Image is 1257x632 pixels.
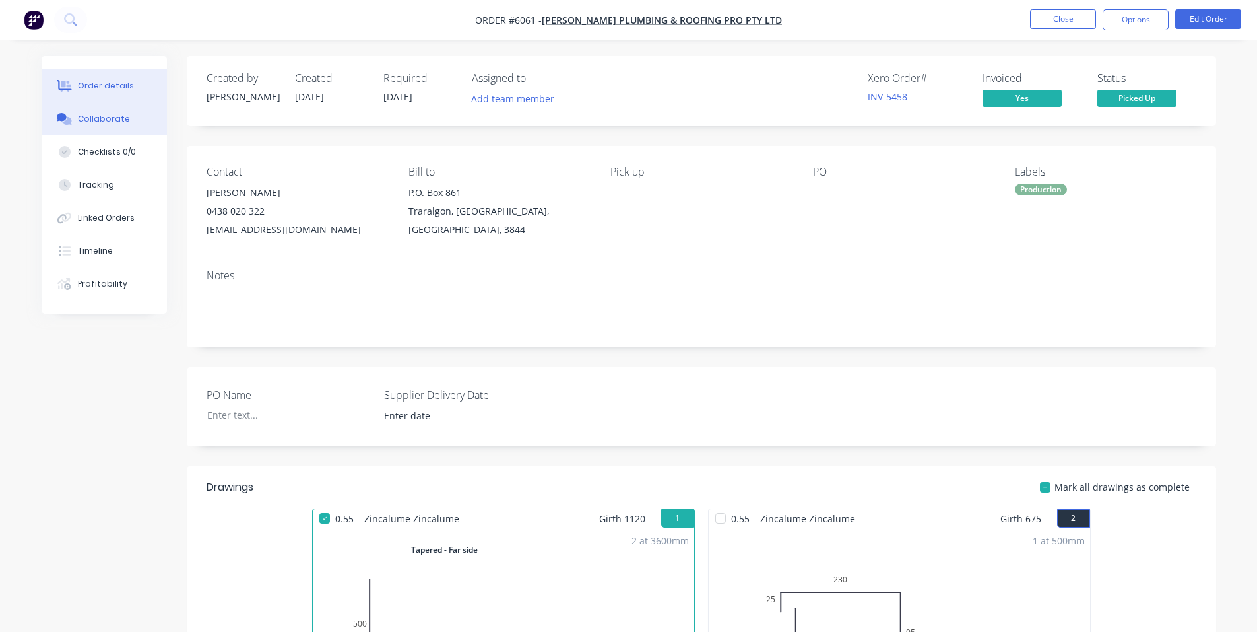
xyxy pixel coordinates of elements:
[1033,534,1085,547] div: 1 at 500mm
[207,202,387,221] div: 0438 020 322
[408,184,589,202] div: P.O. Box 861
[383,72,456,85] div: Required
[42,267,167,300] button: Profitability
[1000,509,1041,528] span: Girth 675
[1015,166,1196,178] div: Labels
[1097,90,1176,110] button: Picked Up
[1054,480,1190,494] span: Mark all drawings as complete
[408,202,589,239] div: Traralgon, [GEOGRAPHIC_DATA], [GEOGRAPHIC_DATA], 3844
[42,168,167,201] button: Tracking
[408,184,589,239] div: P.O. Box 861Traralgon, [GEOGRAPHIC_DATA], [GEOGRAPHIC_DATA], 3844
[42,102,167,135] button: Collaborate
[1030,9,1096,29] button: Close
[207,166,387,178] div: Contact
[383,90,412,103] span: [DATE]
[631,534,689,547] div: 2 at 3600mm
[408,166,589,178] div: Bill to
[78,146,136,158] div: Checklists 0/0
[384,387,549,403] label: Supplier Delivery Date
[1175,9,1241,29] button: Edit Order
[599,509,645,528] span: Girth 1120
[464,90,561,108] button: Add team member
[868,90,907,103] a: INV-5458
[983,90,1062,106] span: Yes
[78,80,134,92] div: Order details
[359,509,465,528] span: Zincalume Zincalume
[661,509,694,528] button: 1
[1103,9,1169,30] button: Options
[78,212,135,224] div: Linked Orders
[78,113,130,125] div: Collaborate
[1097,72,1196,85] div: Status
[207,90,279,104] div: [PERSON_NAME]
[330,509,359,528] span: 0.55
[207,269,1196,282] div: Notes
[610,166,791,178] div: Pick up
[42,69,167,102] button: Order details
[472,72,604,85] div: Assigned to
[375,406,539,426] input: Enter date
[1097,90,1176,106] span: Picked Up
[207,184,387,202] div: [PERSON_NAME]
[295,72,368,85] div: Created
[472,90,562,108] button: Add team member
[207,479,253,495] div: Drawings
[868,72,967,85] div: Xero Order #
[78,245,113,257] div: Timeline
[42,135,167,168] button: Checklists 0/0
[24,10,44,30] img: Factory
[78,179,114,191] div: Tracking
[755,509,860,528] span: Zincalume Zincalume
[207,72,279,85] div: Created by
[42,201,167,234] button: Linked Orders
[1015,184,1067,195] div: Production
[295,90,324,103] span: [DATE]
[207,221,387,239] div: [EMAIL_ADDRESS][DOMAIN_NAME]
[542,14,782,26] a: [PERSON_NAME] PLUMBING & ROOFING PRO PTY LTD
[207,387,371,403] label: PO Name
[78,278,127,290] div: Profitability
[207,184,387,239] div: [PERSON_NAME]0438 020 322[EMAIL_ADDRESS][DOMAIN_NAME]
[475,14,542,26] span: Order #6061 -
[983,72,1081,85] div: Invoiced
[42,234,167,267] button: Timeline
[813,166,994,178] div: PO
[1057,509,1090,528] button: 2
[726,509,755,528] span: 0.55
